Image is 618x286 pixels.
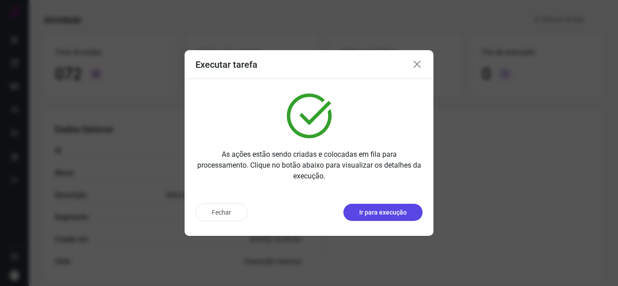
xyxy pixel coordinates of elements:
h3: Executar tarefa [195,59,257,70]
img: verified.svg [287,94,332,138]
button: Ir para execução [343,204,423,221]
button: Fechar [195,203,247,221]
p: Ir para execução [359,208,407,217]
p: As ações estão sendo criadas e colocadas em fila para processamento. Clique no botão abaixo para ... [195,149,423,182]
